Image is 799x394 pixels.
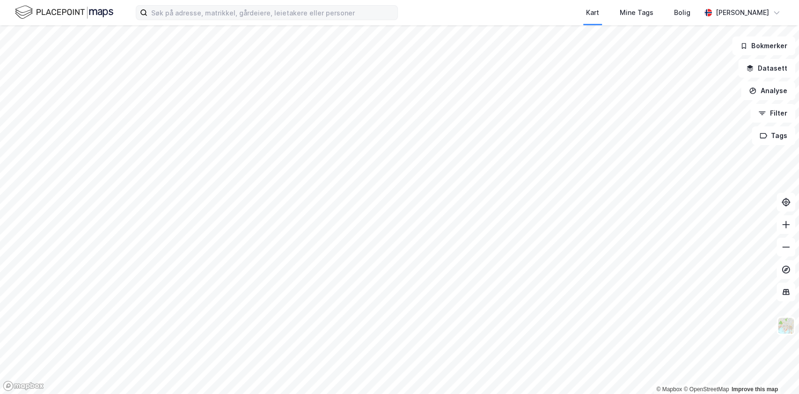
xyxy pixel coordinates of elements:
[752,126,795,145] button: Tags
[738,59,795,78] button: Datasett
[147,6,397,20] input: Søk på adresse, matrikkel, gårdeiere, leietakere eller personer
[750,104,795,123] button: Filter
[732,36,795,55] button: Bokmerker
[741,81,795,100] button: Analyse
[674,7,690,18] div: Bolig
[586,7,599,18] div: Kart
[683,386,729,393] a: OpenStreetMap
[777,317,795,335] img: Z
[752,349,799,394] div: Kontrollprogram for chat
[732,386,778,393] a: Improve this map
[716,7,769,18] div: [PERSON_NAME]
[3,380,44,391] a: Mapbox homepage
[752,349,799,394] iframe: Chat Widget
[656,386,682,393] a: Mapbox
[15,4,113,21] img: logo.f888ab2527a4732fd821a326f86c7f29.svg
[620,7,653,18] div: Mine Tags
